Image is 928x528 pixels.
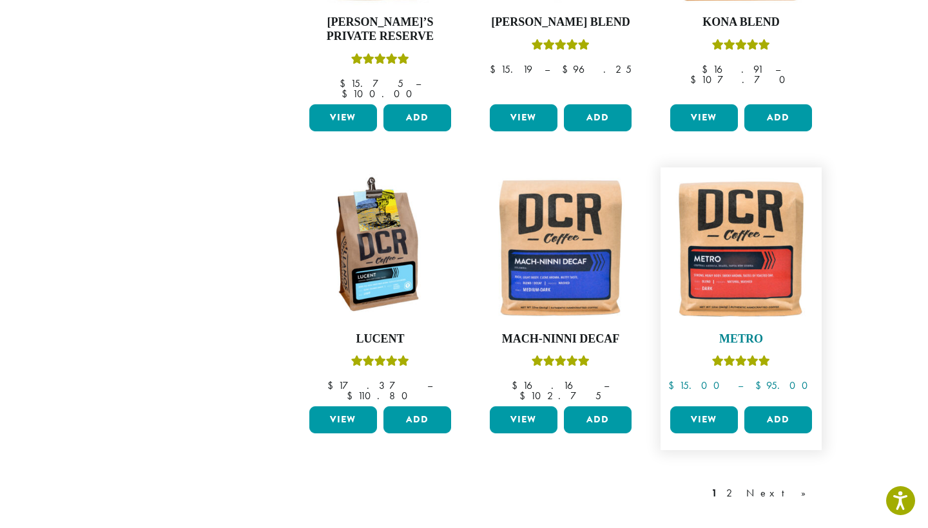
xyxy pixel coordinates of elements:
span: $ [562,62,573,76]
h4: [PERSON_NAME]’s Private Reserve [306,15,454,43]
a: LucentRated 5.00 out of 5 [306,174,454,402]
bdi: 15.19 [490,62,532,76]
bdi: 100.00 [342,87,418,100]
span: $ [340,77,351,90]
span: – [427,379,432,392]
span: – [604,379,609,392]
span: $ [327,379,338,392]
bdi: 17.37 [327,379,415,392]
button: Add [564,406,632,433]
span: $ [668,379,679,392]
bdi: 15.00 [668,379,726,392]
bdi: 15.75 [340,77,403,90]
button: Add [564,104,632,131]
span: – [738,379,743,392]
a: 2 [724,486,740,501]
bdi: 16.91 [702,62,763,76]
div: Rated 5.00 out of 5 [712,37,770,57]
div: Rated 5.00 out of 5 [712,354,770,373]
a: MetroRated 5.00 out of 5 [667,174,815,402]
bdi: 110.80 [347,389,414,402]
span: $ [342,87,353,100]
button: Add [744,406,812,433]
span: $ [690,73,701,86]
button: Add [383,104,451,131]
button: Add [744,104,812,131]
a: View [670,104,738,131]
img: Metro-12oz-300x300.jpg [667,174,815,322]
h4: Mach-Ninni Decaf [487,332,635,346]
bdi: 102.75 [519,389,601,402]
img: DCRCoffee_DL_Bag_Lucent_2019_updated-300x300.jpg [306,174,454,322]
span: – [775,62,780,76]
a: View [490,104,557,131]
span: $ [512,379,523,392]
span: $ [755,379,766,392]
bdi: 95.00 [755,379,814,392]
h4: Kona Blend [667,15,815,30]
a: View [309,104,377,131]
button: Add [383,406,451,433]
div: Rated 5.00 out of 5 [532,354,590,373]
a: View [670,406,738,433]
span: – [545,62,550,76]
a: 1 [709,486,720,501]
h4: Lucent [306,332,454,346]
div: Rated 4.67 out of 5 [532,37,590,57]
bdi: 16.16 [512,379,592,392]
span: $ [490,62,501,76]
h4: Metro [667,332,815,346]
bdi: 96.25 [562,62,632,76]
span: $ [347,389,358,402]
a: View [309,406,377,433]
div: Rated 5.00 out of 5 [351,52,409,71]
div: Rated 5.00 out of 5 [351,354,409,373]
h4: [PERSON_NAME] Blend [487,15,635,30]
span: $ [702,62,713,76]
span: – [416,77,421,90]
a: Next » [744,486,818,501]
a: Mach-Ninni DecafRated 5.00 out of 5 [487,174,635,402]
img: Mach-Ninni-Decaf-12oz-300x300.jpg [487,174,635,322]
bdi: 107.70 [690,73,791,86]
span: $ [519,389,530,402]
a: View [490,406,557,433]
